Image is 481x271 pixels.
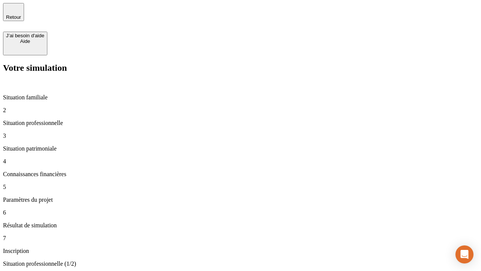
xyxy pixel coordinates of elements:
div: Open Intercom Messenger [455,245,473,263]
p: Paramètres du projet [3,196,478,203]
p: 2 [3,107,478,114]
button: Retour [3,3,24,21]
h2: Votre simulation [3,63,478,73]
button: J’ai besoin d'aideAide [3,32,47,55]
p: Situation professionnelle (1/2) [3,260,478,267]
p: 3 [3,132,478,139]
p: 6 [3,209,478,216]
p: Inscription [3,248,478,254]
div: J’ai besoin d'aide [6,33,44,38]
p: 4 [3,158,478,165]
p: Connaissances financières [3,171,478,178]
p: Résultat de simulation [3,222,478,229]
p: Situation familiale [3,94,478,101]
span: Retour [6,14,21,20]
p: 7 [3,235,478,242]
p: Situation patrimoniale [3,145,478,152]
div: Aide [6,38,44,44]
p: Situation professionnelle [3,120,478,126]
p: 5 [3,184,478,190]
